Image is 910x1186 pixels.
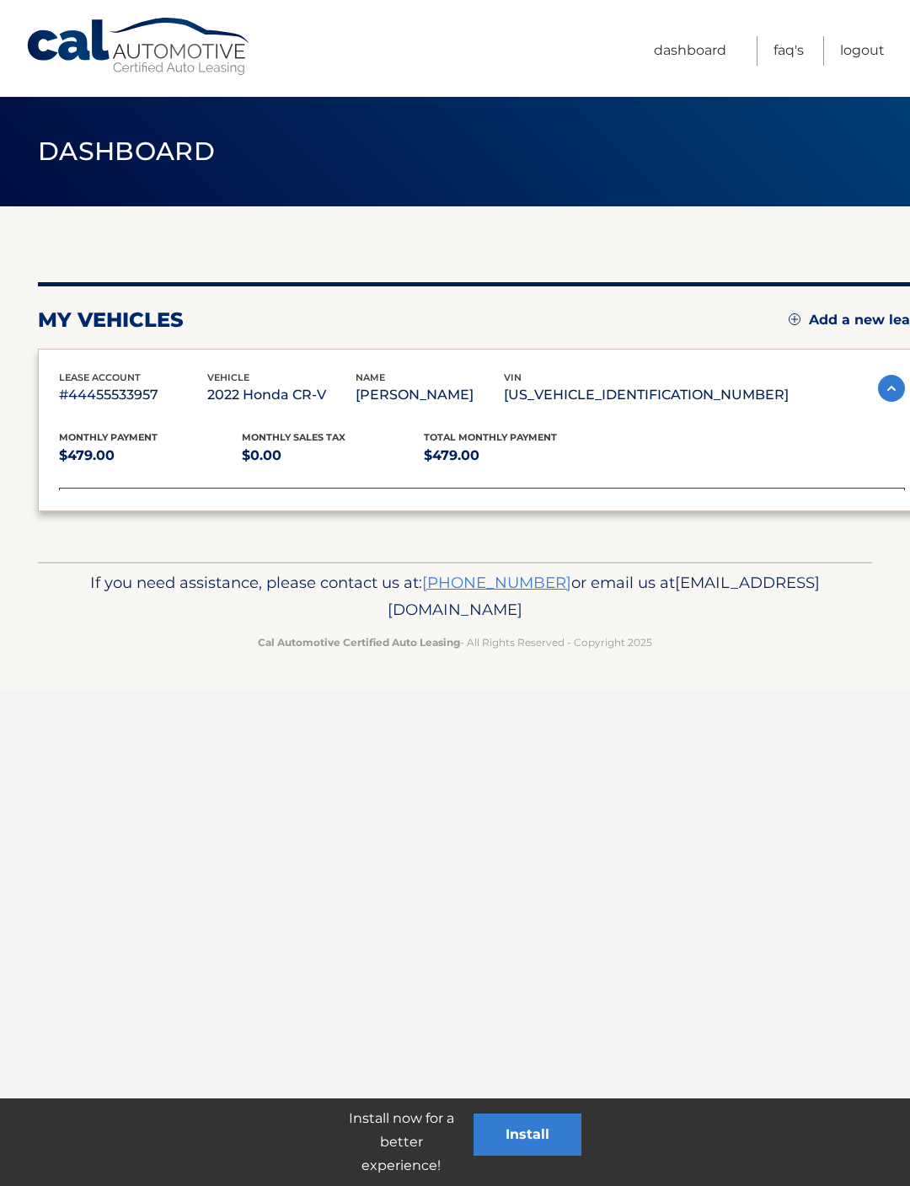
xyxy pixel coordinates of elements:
[840,36,885,66] a: Logout
[38,307,184,333] h2: my vehicles
[356,371,385,383] span: name
[258,636,460,649] strong: Cal Automotive Certified Auto Leasing
[773,36,804,66] a: FAQ's
[388,573,820,619] span: [EMAIL_ADDRESS][DOMAIN_NAME]
[207,371,249,383] span: vehicle
[504,371,522,383] span: vin
[59,431,158,443] span: Monthly Payment
[63,633,847,651] p: - All Rights Reserved - Copyright 2025
[207,383,356,407] p: 2022 Honda CR-V
[424,444,607,467] p: $479.00
[878,375,905,402] img: accordion-active.svg
[654,36,726,66] a: Dashboard
[63,569,847,623] p: If you need assistance, please contact us at: or email us at
[38,136,215,167] span: Dashboard
[504,383,789,407] p: [US_VEHICLE_IDENTIFICATION_NUMBER]
[59,444,242,467] p: $479.00
[59,371,141,383] span: lease account
[242,431,345,443] span: Monthly sales Tax
[25,17,253,77] a: Cal Automotive
[474,1114,581,1156] button: Install
[356,383,504,407] p: [PERSON_NAME]
[424,431,557,443] span: Total Monthly Payment
[59,383,207,407] p: #44455533957
[422,573,571,592] a: [PHONE_NUMBER]
[329,1107,474,1178] p: Install now for a better experience!
[789,313,800,325] img: add.svg
[242,444,425,467] p: $0.00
